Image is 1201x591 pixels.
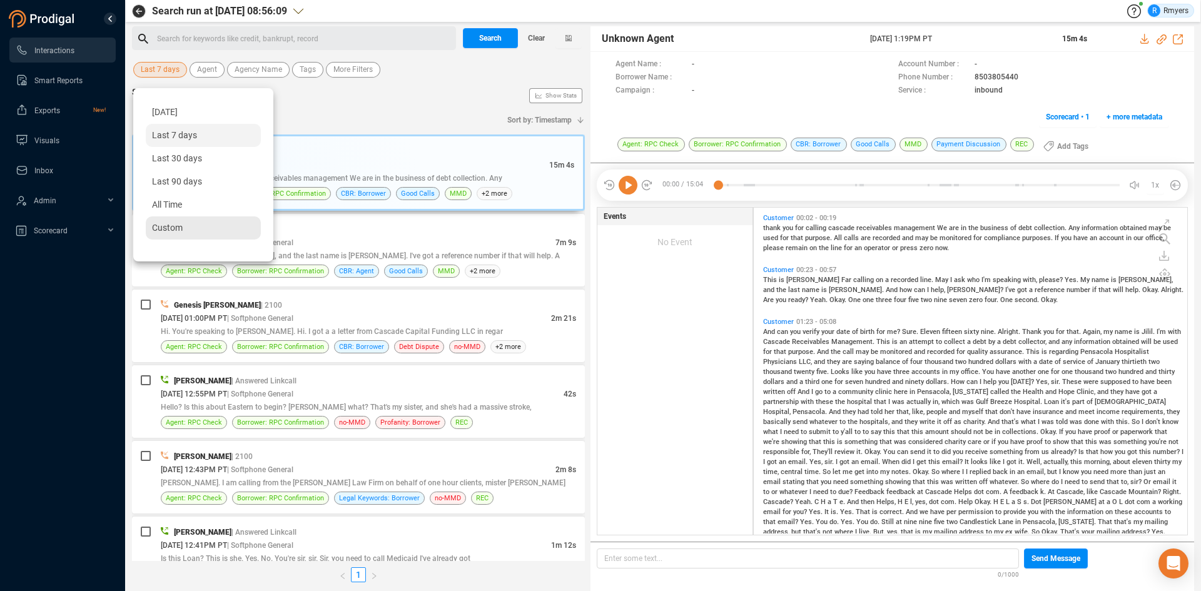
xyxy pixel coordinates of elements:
span: | Softphone General [227,314,293,323]
span: MMD [438,265,455,277]
span: Looks [831,368,851,376]
span: one [863,296,876,304]
span: Hi. You're speaking to [PERSON_NAME]. Hi. I got a a letter from Cascade Capital Funding LLC in regar [161,327,503,336]
span: and [814,358,827,366]
span: are [842,358,854,366]
a: Interactions [16,38,106,63]
span: New! [93,98,106,123]
span: Scorecard • 1 [1046,107,1090,127]
span: calling [806,224,828,232]
span: service [1063,358,1087,366]
span: I [950,276,954,284]
span: of [1010,224,1018,232]
span: purposes. [1022,234,1055,242]
span: to [936,338,944,346]
span: Alright. [1161,286,1183,294]
span: how [899,286,914,294]
span: the [819,244,831,252]
span: More Filters [333,62,373,78]
span: MMD [450,188,467,200]
span: All Time [152,200,182,210]
span: and [1048,338,1062,346]
span: Admin [34,196,56,205]
span: Okay. [829,296,848,304]
span: | 2100 [261,301,282,310]
span: line. [920,276,935,284]
span: Last 30 days [152,153,202,163]
span: four [910,358,925,366]
span: a [885,276,891,284]
span: One [848,296,863,304]
span: who [967,276,981,284]
span: for [780,234,791,242]
span: And [886,286,899,294]
span: of [852,328,860,336]
span: zero [920,244,935,252]
span: nine. [981,328,998,336]
button: + more metadata [1100,107,1169,127]
span: by [988,338,997,346]
span: the [776,286,788,294]
span: speaking [993,276,1023,284]
span: monitored [940,234,973,242]
span: three [876,296,894,304]
span: And [817,348,831,356]
span: obtained [1112,338,1141,346]
span: that [774,348,788,356]
span: dollars [995,358,1018,366]
span: recorded [873,234,902,242]
span: you [1061,234,1073,242]
span: ready? [788,296,810,304]
span: you [790,328,803,336]
span: in [1126,234,1133,242]
span: debt [1018,224,1034,232]
span: Yes. [1065,276,1080,284]
span: Physicians [763,358,799,366]
span: thank you for calling cascade receivables management We are in the business of debt collection. Any [163,174,502,183]
span: help. [1125,286,1142,294]
span: reference [1035,286,1067,294]
span: Last 7 days [152,130,197,140]
span: business [980,224,1010,232]
button: 1x [1147,176,1164,194]
span: Thank [1022,328,1043,336]
li: Smart Reports [9,68,116,93]
span: you [864,368,877,376]
a: Smart Reports [16,68,106,93]
span: your [821,328,836,336]
span: may [1148,224,1163,232]
span: If [1055,234,1061,242]
span: date [1039,358,1055,366]
span: Debt Dispute [399,341,439,353]
span: Agent: RPC Check [166,265,222,277]
div: Rmyers [1148,4,1188,17]
span: no-MMD [454,341,480,353]
span: name [1092,276,1111,284]
span: for [973,234,984,242]
span: [DATE] [152,107,178,117]
span: Alright. [998,328,1022,336]
span: And [763,328,777,336]
span: last [788,286,802,294]
span: if [1092,286,1098,294]
div: [PERSON_NAME]| 2100[DATE] 01:19PM PT| Softphone General7m 9sYes. My name is [PERSON_NAME], and th... [132,214,585,286]
span: are [861,234,873,242]
span: with [1018,358,1033,366]
span: on [809,244,819,252]
span: attempt [909,338,936,346]
span: three [893,368,911,376]
span: twenty [794,368,816,376]
span: [DATE] 01:00PM PT [161,314,227,323]
span: for [763,348,774,356]
span: CBR: Agent [339,265,374,277]
span: got [1017,286,1029,294]
span: 7m 9s [555,238,576,247]
span: number [1067,286,1092,294]
span: purpose. [805,234,834,242]
span: Borrower: RPC Confirmation [237,341,324,353]
span: seven [949,296,969,304]
span: All [834,234,844,242]
span: that [791,234,805,242]
span: Yeah. [810,296,829,304]
button: Add Tags [1036,136,1096,156]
